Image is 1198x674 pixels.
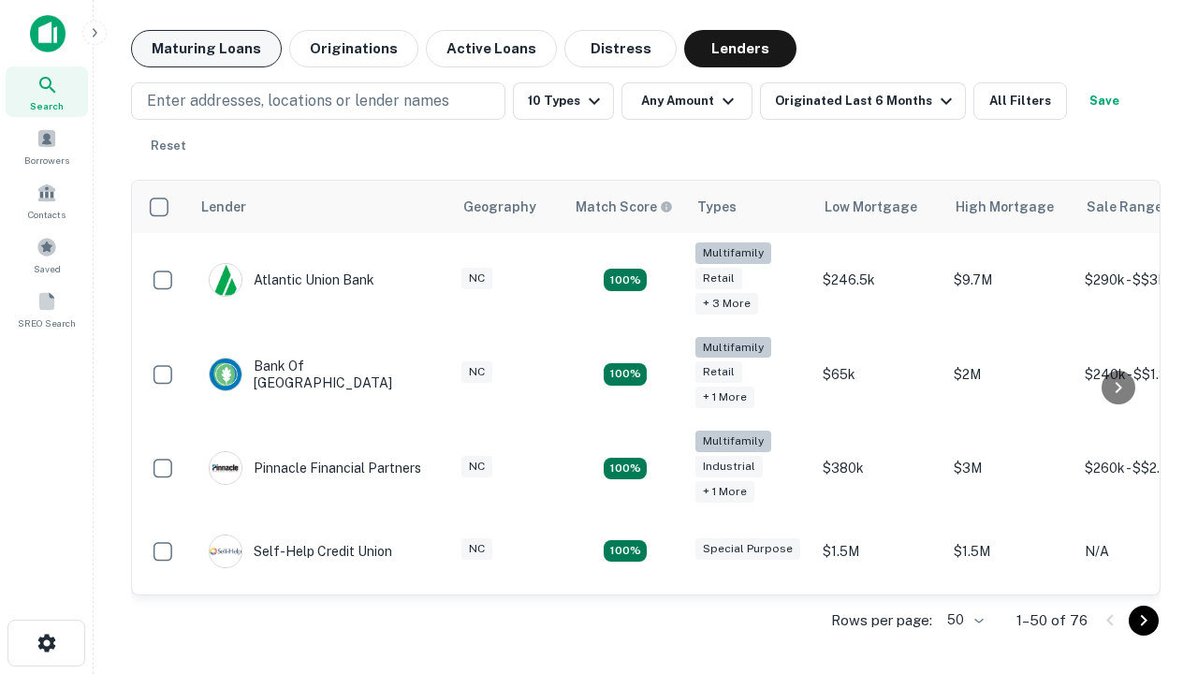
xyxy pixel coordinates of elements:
div: + 3 more [695,293,758,315]
a: Saved [6,229,88,280]
td: $246.5k [813,233,944,328]
div: Matching Properties: 11, hasApolloMatch: undefined [604,540,647,563]
div: Multifamily [695,337,771,359]
button: Distress [564,30,677,67]
button: Go to next page [1129,606,1159,636]
td: $65k [813,328,944,422]
div: Capitalize uses an advanced AI algorithm to match your search with the best lender. The match sco... [576,197,673,217]
a: Contacts [6,175,88,226]
div: Multifamily [695,242,771,264]
th: Low Mortgage [813,181,944,233]
p: Rows per page: [831,609,932,632]
th: Geography [452,181,564,233]
div: Bank Of [GEOGRAPHIC_DATA] [209,358,433,391]
span: Search [30,98,64,113]
button: Enter addresses, locations or lender names [131,82,505,120]
h6: Match Score [576,197,669,217]
div: Geography [463,196,536,218]
img: picture [210,535,241,567]
img: picture [210,264,241,296]
div: Matching Properties: 17, hasApolloMatch: undefined [604,363,647,386]
iframe: Chat Widget [1104,524,1198,614]
button: Reset [139,127,198,165]
div: Industrial [695,456,763,477]
div: High Mortgage [956,196,1054,218]
div: Pinnacle Financial Partners [209,451,421,485]
th: Types [686,181,813,233]
div: Low Mortgage [825,196,917,218]
div: NC [461,361,492,383]
div: + 1 more [695,387,754,408]
p: 1–50 of 76 [1016,609,1088,632]
div: NC [461,456,492,477]
td: $2M [944,328,1075,422]
button: 10 Types [513,82,614,120]
div: Matching Properties: 14, hasApolloMatch: undefined [604,458,647,480]
img: picture [210,452,241,484]
div: NC [461,538,492,560]
div: Matching Properties: 10, hasApolloMatch: undefined [604,269,647,291]
div: Multifamily [695,431,771,452]
div: Retail [695,361,742,383]
a: Borrowers [6,121,88,171]
img: picture [210,359,241,390]
button: Originations [289,30,418,67]
button: Save your search to get updates of matches that match your search criteria. [1074,82,1134,120]
div: Special Purpose [695,538,800,560]
img: capitalize-icon.png [30,15,66,52]
button: Lenders [684,30,796,67]
div: Types [697,196,737,218]
span: Contacts [28,207,66,222]
button: Any Amount [621,82,752,120]
button: Active Loans [426,30,557,67]
td: $3M [944,421,1075,516]
th: High Mortgage [944,181,1075,233]
span: SREO Search [18,315,76,330]
td: $9.7M [944,233,1075,328]
div: Lender [201,196,246,218]
th: Lender [190,181,452,233]
div: 50 [940,607,986,634]
div: Originated Last 6 Months [775,90,957,112]
div: Atlantic Union Bank [209,263,374,297]
a: Search [6,66,88,117]
p: Enter addresses, locations or lender names [147,90,449,112]
div: + 1 more [695,481,754,503]
div: Sale Range [1087,196,1162,218]
button: All Filters [973,82,1067,120]
span: Saved [34,261,61,276]
span: Borrowers [24,153,69,168]
div: Self-help Credit Union [209,535,392,568]
td: $380k [813,421,944,516]
button: Maturing Loans [131,30,282,67]
a: SREO Search [6,284,88,334]
td: $1.5M [944,516,1075,587]
td: $1.5M [813,516,944,587]
div: Retail [695,268,742,289]
div: NC [461,268,492,289]
button: Originated Last 6 Months [760,82,966,120]
th: Capitalize uses an advanced AI algorithm to match your search with the best lender. The match sco... [564,181,686,233]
